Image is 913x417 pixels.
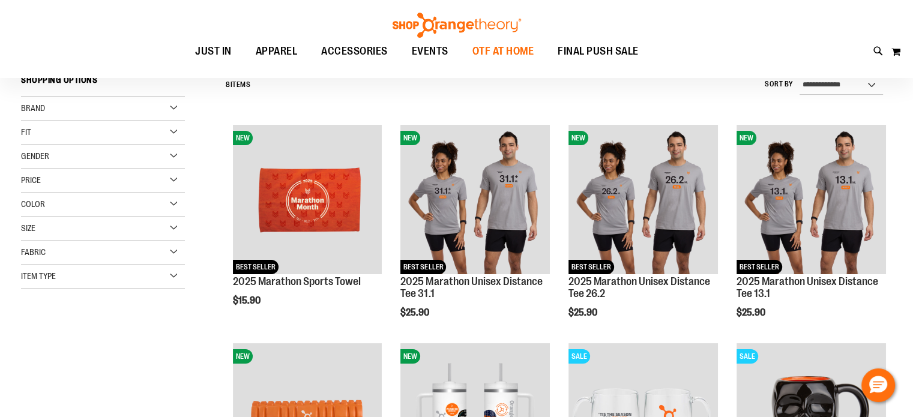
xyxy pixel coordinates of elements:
[568,260,614,274] span: BEST SELLER
[737,275,878,299] a: 2025 Marathon Unisex Distance Tee 13.1
[21,151,49,161] span: Gender
[21,247,46,257] span: Fabric
[568,307,599,318] span: $25.90
[233,260,279,274] span: BEST SELLER
[472,38,534,65] span: OTF AT HOME
[233,125,382,276] a: 2025 Marathon Sports TowelNEWBEST SELLER
[195,38,232,65] span: JUST IN
[226,80,231,89] span: 8
[256,38,298,65] span: APPAREL
[21,271,56,281] span: Item Type
[737,260,782,274] span: BEST SELLER
[21,103,45,113] span: Brand
[861,368,895,402] button: Hello, have a question? Let’s chat.
[233,349,253,364] span: NEW
[400,38,460,65] a: EVENTS
[765,79,794,89] label: Sort By
[226,76,250,94] h2: Items
[21,70,185,97] strong: Shopping Options
[400,275,542,299] a: 2025 Marathon Unisex Distance Tee 31.1
[21,223,35,233] span: Size
[558,38,639,65] span: FINAL PUSH SALE
[394,119,556,348] div: product
[568,125,718,276] a: 2025 Marathon Unisex Distance Tee 26.2NEWBEST SELLER
[400,131,420,145] span: NEW
[460,38,546,65] a: OTF AT HOME
[412,38,448,65] span: EVENTS
[233,295,262,306] span: $15.90
[309,38,400,65] a: ACCESSORIES
[562,119,724,348] div: product
[183,38,244,65] a: JUST IN
[233,275,361,287] a: 2025 Marathon Sports Towel
[400,260,446,274] span: BEST SELLER
[568,131,588,145] span: NEW
[568,125,718,274] img: 2025 Marathon Unisex Distance Tee 26.2
[737,307,767,318] span: $25.90
[400,349,420,364] span: NEW
[737,125,886,276] a: 2025 Marathon Unisex Distance Tee 13.1NEWBEST SELLER
[21,199,45,209] span: Color
[546,38,651,65] a: FINAL PUSH SALE
[233,125,382,274] img: 2025 Marathon Sports Towel
[400,125,550,274] img: 2025 Marathon Unisex Distance Tee 31.1
[321,38,388,65] span: ACCESSORIES
[737,349,758,364] span: SALE
[21,175,41,185] span: Price
[21,127,31,137] span: Fit
[233,131,253,145] span: NEW
[731,119,892,348] div: product
[568,349,590,364] span: SALE
[400,307,431,318] span: $25.90
[391,13,523,38] img: Shop Orangetheory
[568,275,710,299] a: 2025 Marathon Unisex Distance Tee 26.2
[227,119,388,337] div: product
[737,125,886,274] img: 2025 Marathon Unisex Distance Tee 13.1
[244,38,310,65] a: APPAREL
[737,131,756,145] span: NEW
[400,125,550,276] a: 2025 Marathon Unisex Distance Tee 31.1NEWBEST SELLER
